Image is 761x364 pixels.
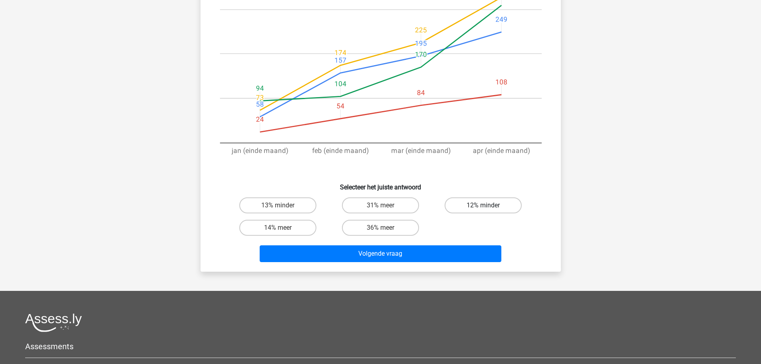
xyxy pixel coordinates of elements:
[260,245,501,262] button: Volgende vraag
[239,220,316,236] label: 14% meer
[239,197,316,213] label: 13% minder
[445,197,522,213] label: 12% minder
[342,220,419,236] label: 36% meer
[25,313,82,332] img: Assessly logo
[213,177,548,191] h6: Selecteer het juiste antwoord
[342,197,419,213] label: 31% meer
[25,342,736,351] h5: Assessments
